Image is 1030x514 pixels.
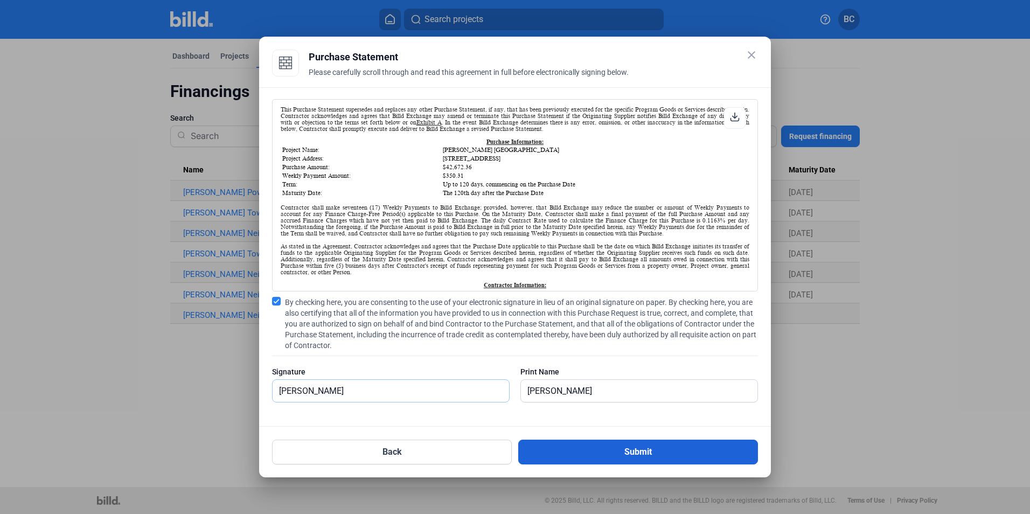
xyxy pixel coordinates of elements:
[486,138,544,145] u: Purchase Information:
[416,119,442,126] u: Exhibit A
[282,146,441,154] td: Project Name:
[281,106,749,132] div: This Purchase Statement supersedes and replaces any other Purchase Statement, if any, that has be...
[412,289,748,297] td: Evolve Infrastructure Group, Inc.
[273,380,509,402] input: Signature
[281,243,749,282] div: As stated in the Agreement, Contractor acknowledges and agrees that the Purchase Date applicable ...
[282,180,441,188] td: Term:
[521,380,746,402] input: Print Name
[484,282,546,288] u: Contractor Information:
[442,163,748,171] td: $42,672.36
[518,440,758,464] button: Submit
[282,189,441,197] td: Maturity Date:
[272,440,512,464] button: Back
[281,204,749,237] div: Contractor shall make seventeen (17) Weekly Payments to Billd Exchange; provided, however, that B...
[285,297,758,351] span: By checking here, you are consenting to the use of your electronic signature in lieu of an origin...
[520,366,758,377] div: Print Name
[309,67,758,91] div: Please carefully scroll through and read this agreement in full before electronically signing below.
[309,50,758,65] div: Purchase Statement
[442,189,748,197] td: The 120th day after the Purchase Date
[745,48,758,61] mat-icon: close
[282,155,441,162] td: Project Address:
[282,172,441,179] td: Weekly Payment Amount:
[282,163,441,171] td: Purchase Amount:
[442,146,748,154] td: [PERSON_NAME] [GEOGRAPHIC_DATA]
[442,172,748,179] td: $350.31
[272,366,510,377] div: Signature
[442,180,748,188] td: Up to 120 days, commencing on the Purchase Date
[282,289,410,297] td: Legal Name:
[442,155,748,162] td: [STREET_ADDRESS]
